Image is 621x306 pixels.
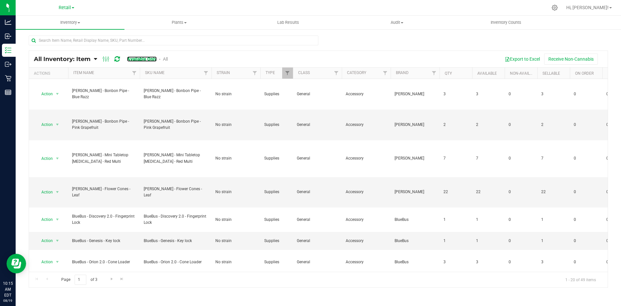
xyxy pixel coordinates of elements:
[443,189,468,195] span: 22
[541,91,566,97] span: 3
[542,71,560,76] a: Sellable
[566,5,609,10] span: Hi, [PERSON_NAME]!
[574,259,599,265] span: 0
[5,75,11,82] inline-svg: Retail
[575,71,594,76] a: On Order
[125,20,233,25] span: Plants
[443,122,468,128] span: 2
[16,16,124,29] a: Inventory
[127,56,157,62] a: Available Only
[476,91,501,97] span: 3
[36,257,53,267] span: Action
[144,118,208,131] span: [PERSON_NAME] - Bonbon Pipe - Pink Grapefruit
[509,91,533,97] span: 0
[29,36,318,45] input: Search Item Name, Retail Display Name, SKU, Part Number...
[3,298,13,303] p: 08/19
[346,122,387,128] span: Accessory
[395,91,436,97] span: [PERSON_NAME]
[144,213,208,226] span: BlueBus - Discovery 2.0 - Fingerprint Lock
[574,238,599,244] span: 0
[5,19,11,25] inline-svg: Analytics
[145,70,165,75] a: SKU Name
[53,215,62,224] span: select
[346,155,387,161] span: Accessory
[544,54,598,65] button: Receive Non-Cannabis
[396,70,409,75] a: Brand
[107,275,116,283] a: Go to the next page
[266,70,275,75] a: Type
[347,70,366,75] a: Category
[201,68,211,79] a: Filter
[215,238,256,244] span: No strain
[395,155,436,161] span: [PERSON_NAME]
[215,217,256,223] span: No strain
[73,70,94,75] a: Item Name
[509,259,533,265] span: 0
[215,91,256,97] span: No strain
[443,238,468,244] span: 1
[16,20,124,25] span: Inventory
[574,91,599,97] span: 0
[541,217,566,223] span: 1
[443,217,468,223] span: 1
[250,68,260,79] a: Filter
[72,118,136,131] span: [PERSON_NAME] - Bonbon Pipe - Pink Grapefruit
[264,189,289,195] span: Supplies
[574,122,599,128] span: 0
[476,189,501,195] span: 22
[144,238,208,244] span: BlueBus - Genesis - Key lock
[297,122,338,128] span: General
[53,120,62,129] span: select
[574,189,599,195] span: 0
[395,259,436,265] span: BlueBus
[346,238,387,244] span: Accessory
[34,55,94,63] a: All Inventory: Item
[124,16,233,29] a: Plants
[163,56,168,62] a: All
[476,238,501,244] span: 1
[443,155,468,161] span: 7
[346,91,387,97] span: Accessory
[297,189,338,195] span: General
[509,238,533,244] span: 0
[53,89,62,99] span: select
[264,217,289,223] span: Supplies
[144,88,208,100] span: [PERSON_NAME] - Bonbon Pipe - Blue Razz
[574,155,599,161] span: 0
[117,275,127,283] a: Go to the last page
[215,189,256,195] span: No strain
[574,217,599,223] span: 0
[215,122,256,128] span: No strain
[476,155,501,161] span: 7
[215,259,256,265] span: No strain
[509,189,533,195] span: 0
[34,71,65,76] div: Actions
[395,238,436,244] span: BlueBus
[509,122,533,128] span: 0
[541,259,566,265] span: 3
[443,91,468,97] span: 3
[380,68,391,79] a: Filter
[36,120,53,129] span: Action
[298,70,310,75] a: Class
[395,189,436,195] span: [PERSON_NAME]
[129,68,140,79] a: Filter
[443,259,468,265] span: 3
[5,47,11,54] inline-svg: Inventory
[342,16,451,29] a: Audit
[215,155,256,161] span: No strain
[452,16,560,29] a: Inventory Counts
[509,217,533,223] span: 0
[500,54,544,65] button: Export to Excel
[5,33,11,39] inline-svg: Inbound
[36,236,53,245] span: Action
[395,217,436,223] span: BlueBus
[477,71,497,76] a: Available
[510,71,539,76] a: Non-Available
[56,275,103,285] span: Page of 3
[144,186,208,198] span: [PERSON_NAME] - Flower Cones - Leaf
[297,217,338,223] span: General
[72,88,136,100] span: [PERSON_NAME] - Bonbon Pipe - Blue Razz
[264,238,289,244] span: Supplies
[346,217,387,223] span: Accessory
